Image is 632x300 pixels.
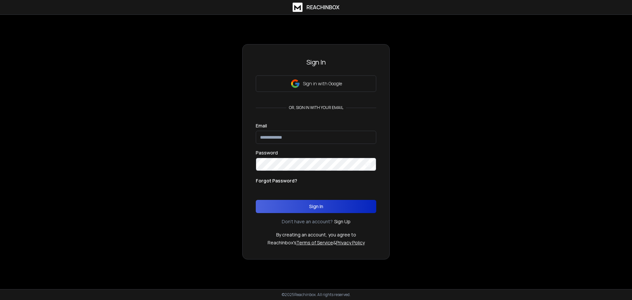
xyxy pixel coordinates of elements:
[276,232,356,238] p: By creating an account, you agree to
[293,3,303,12] img: logo
[336,239,365,246] a: Privacy Policy
[293,3,339,12] a: ReachInbox
[282,292,351,297] p: © 2025 Reachinbox. All rights reserved.
[256,123,267,128] label: Email
[334,218,351,225] a: Sign Up
[282,218,333,225] p: Don't have an account?
[256,200,376,213] button: Sign In
[268,239,365,246] p: ReachInbox's &
[256,75,376,92] button: Sign in with Google
[286,105,346,110] p: or, sign in with your email
[256,58,376,67] h3: Sign In
[256,177,297,184] p: Forgot Password?
[296,239,333,246] a: Terms of Service
[303,80,342,87] p: Sign in with Google
[306,3,339,11] h1: ReachInbox
[256,150,278,155] label: Password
